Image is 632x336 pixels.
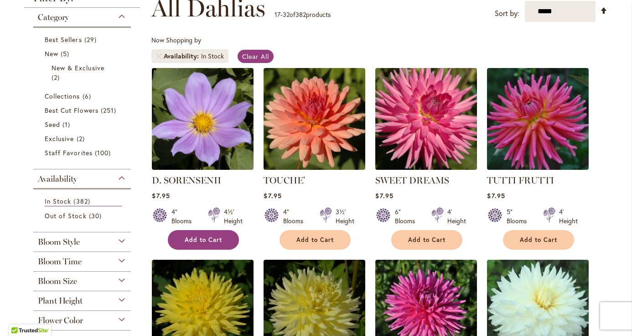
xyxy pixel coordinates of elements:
[83,91,93,101] span: 6
[164,52,201,61] span: Availability
[275,7,331,22] p: - of products
[61,49,72,58] span: 5
[89,211,104,220] span: 30
[242,52,269,61] span: Clear All
[62,120,73,129] span: 1
[45,49,122,58] a: New
[152,163,254,172] a: D. SORENSENII
[495,5,519,22] label: Sort by:
[264,163,365,172] a: TOUCHE'
[38,174,77,184] span: Availability
[152,191,170,200] span: $7.95
[38,12,69,22] span: Category
[52,63,104,72] span: New & Exclusive
[73,196,92,206] span: 382
[45,35,82,44] span: Best Sellers
[520,236,557,244] span: Add to Cart
[487,68,589,170] img: TUTTI FRUTTI
[52,73,62,82] span: 2
[84,35,99,44] span: 29
[375,68,477,170] img: SWEET DREAMS
[95,148,113,157] span: 100
[283,10,290,19] span: 32
[152,175,221,186] a: D. SORENSENII
[375,163,477,172] a: SWEET DREAMS
[38,296,83,306] span: Plant Height
[45,148,122,157] a: Staff Favorites
[45,35,122,44] a: Best Sellers
[45,91,122,101] a: Collections
[201,52,224,61] div: In Stock
[45,196,122,206] a: In Stock 382
[375,175,449,186] a: SWEET DREAMS
[151,36,201,44] span: Now Shopping by
[45,49,58,58] span: New
[487,191,505,200] span: $7.95
[152,68,254,170] img: D. SORENSENII
[487,163,589,172] a: TUTTI FRUTTI
[45,105,122,115] a: Best Cut Flowers
[559,207,578,226] div: 4' Height
[375,191,393,200] span: $7.95
[168,230,239,250] button: Add to Cart
[507,207,532,226] div: 5" Blooms
[45,197,71,205] span: In Stock
[296,236,334,244] span: Add to Cart
[45,92,80,100] span: Collections
[38,257,82,267] span: Bloom Time
[487,175,554,186] a: TUTTI FRUTTI
[391,230,462,250] button: Add to Cart
[275,10,280,19] span: 17
[280,230,351,250] button: Add to Cart
[185,236,222,244] span: Add to Cart
[156,53,161,59] a: Remove Availability In Stock
[52,63,115,82] a: New &amp; Exclusive
[336,207,354,226] div: 3½' Height
[283,207,309,226] div: 4" Blooms
[38,315,83,325] span: Flower Color
[171,207,197,226] div: 4" Blooms
[45,134,74,143] span: Exclusive
[395,207,420,226] div: 6" Blooms
[45,106,98,115] span: Best Cut Flowers
[45,120,60,129] span: Seed
[38,237,80,247] span: Bloom Style
[45,211,122,220] a: Out of Stock 30
[264,175,305,186] a: TOUCHE'
[447,207,466,226] div: 4' Height
[224,207,243,226] div: 4½' Height
[45,211,87,220] span: Out of Stock
[38,276,77,286] span: Bloom Size
[45,134,122,143] a: Exclusive
[238,50,274,63] a: Clear All
[101,105,119,115] span: 251
[408,236,446,244] span: Add to Cart
[45,148,93,157] span: Staff Favorites
[77,134,87,143] span: 2
[264,191,281,200] span: $7.95
[264,68,365,170] img: TOUCHE'
[45,120,122,129] a: Seed
[295,10,306,19] span: 382
[503,230,574,250] button: Add to Cart
[7,304,32,329] iframe: Launch Accessibility Center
